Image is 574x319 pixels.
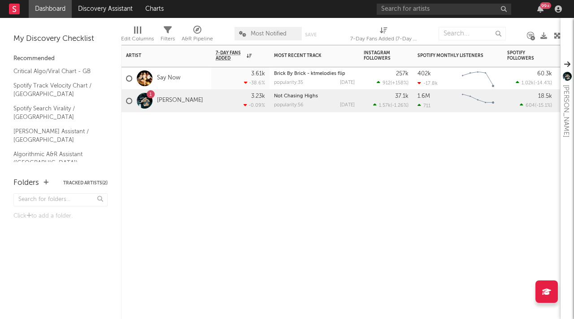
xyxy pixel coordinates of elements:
[274,94,318,99] a: Not Chasing Highs
[13,149,99,168] a: Algorithmic A&R Assistant ([GEOGRAPHIC_DATA])
[520,102,552,108] div: ( )
[350,22,417,48] div: 7-Day Fans Added (7-Day Fans Added)
[161,22,175,48] div: Filters
[305,32,317,37] button: Save
[274,94,355,99] div: Not Chasing Highs
[538,93,552,99] div: 18.5k
[439,27,506,40] input: Search...
[536,103,551,108] span: -15.1 %
[537,71,552,77] div: 60.3k
[63,181,108,185] button: Tracked Artists(2)
[392,103,407,108] span: -1.26 %
[13,104,99,122] a: Spotify Search Virality / [GEOGRAPHIC_DATA]
[13,34,108,44] div: My Discovery Checklist
[537,5,544,13] button: 99+
[121,22,154,48] div: Edit Columns
[516,80,552,86] div: ( )
[379,103,391,108] span: 1.57k
[417,103,430,109] div: 711
[364,50,395,61] div: Instagram Followers
[251,31,287,37] span: Most Notified
[522,81,534,86] span: 1.02k
[383,81,391,86] span: 912
[417,71,431,77] div: 402k
[417,93,430,99] div: 1.6M
[216,50,244,61] span: 7-Day Fans Added
[182,22,213,48] div: A&R Pipeline
[13,81,99,99] a: Spotify Track Velocity Chart / [GEOGRAPHIC_DATA]
[561,85,571,137] div: [PERSON_NAME]
[161,34,175,44] div: Filters
[251,93,265,99] div: 3.23k
[535,81,551,86] span: -14.4 %
[526,103,535,108] span: 604
[417,80,438,86] div: -17.8k
[458,90,498,112] svg: Chart title
[157,74,180,82] a: Say Now
[392,81,407,86] span: +158 %
[274,71,355,76] div: Brick By Brick - ktmelodies flip
[395,93,409,99] div: 37.1k
[274,103,304,108] div: popularity: 56
[373,102,409,108] div: ( )
[458,67,498,90] svg: Chart title
[274,53,341,58] div: Most Recent Track
[417,53,485,58] div: Spotify Monthly Listeners
[350,34,417,44] div: 7-Day Fans Added (7-Day Fans Added)
[377,4,511,15] input: Search for artists
[340,103,355,108] div: [DATE]
[157,97,203,105] a: [PERSON_NAME]
[13,178,39,188] div: Folders
[396,71,409,77] div: 257k
[377,80,409,86] div: ( )
[121,34,154,44] div: Edit Columns
[13,211,108,222] div: Click to add a folder.
[182,34,213,44] div: A&R Pipeline
[13,53,108,64] div: Recommended
[507,50,539,61] div: Spotify Followers
[13,127,99,145] a: [PERSON_NAME] Assistant / [GEOGRAPHIC_DATA]
[244,102,265,108] div: -0.09 %
[126,53,193,58] div: Artist
[251,71,265,77] div: 3.61k
[274,80,303,85] div: popularity: 35
[340,80,355,85] div: [DATE]
[274,71,345,76] a: Brick By Brick - ktmelodies flip
[244,80,265,86] div: -38.6 %
[13,193,108,206] input: Search for folders...
[13,66,99,76] a: Critical Algo/Viral Chart - GB
[540,2,551,9] div: 99 +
